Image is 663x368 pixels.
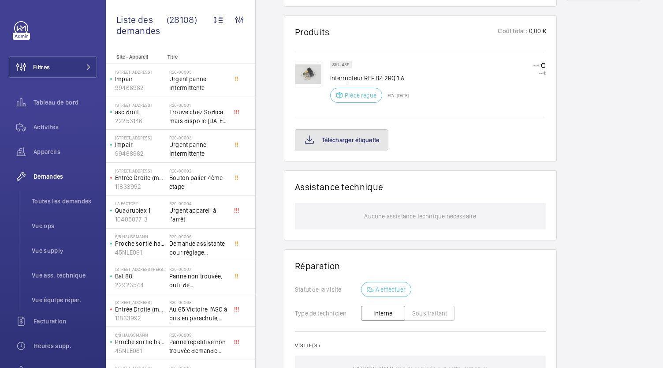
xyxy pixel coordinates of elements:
h2: R20-00005 [169,69,227,75]
p: [STREET_ADDRESS] [115,69,166,75]
p: Proche sortie hall Pelletier [115,338,166,346]
span: Demandes [34,172,97,181]
span: Bouton palier 4ème etage [169,173,227,191]
h2: R20-00008 [169,300,227,305]
h2: R20-00006 [169,234,227,239]
h2: R20-00001 [169,102,227,108]
span: Au 65 Victoire l'ASC à pris en parachute, toutes les sécu coupé, il est au 3 ème, asc sans machin... [169,305,227,323]
span: Filtres [33,63,50,71]
p: -- € [533,61,546,70]
span: Urgent panne intermittente [169,75,227,92]
span: Facturation [34,317,97,326]
p: asc droit [115,108,166,116]
p: 99468982 [115,83,166,92]
h2: R20-00007 [169,267,227,272]
p: 6/8 Haussmann [115,332,166,338]
button: Filtres [9,56,97,78]
p: -- € [533,70,546,75]
p: Interrupteur REF BZ 2RQ 1 A [330,74,409,83]
p: Aucune assistance technique nécessaire [364,203,476,229]
span: Activités [34,123,97,131]
p: ETA : [DATE] [382,93,409,98]
button: Télécharger étiquette [295,129,388,150]
p: 22253146 [115,116,166,125]
p: Impair [115,75,166,83]
p: Quadruplex 1 [115,206,166,215]
h1: Assistance technique [295,181,383,192]
p: 11833992 [115,314,166,323]
p: À effectuer [376,285,406,294]
p: Impair [115,140,166,149]
span: Urgent appareil à l’arrêt [169,206,227,224]
span: Toutes les demandes [32,197,97,206]
h1: Réparation [295,260,546,271]
span: Liste des demandes [116,14,167,36]
h2: R20-00004 [169,201,227,206]
p: 11833992 [115,182,166,191]
p: Titre [168,54,226,60]
h2: R20-00002 [169,168,227,173]
span: Vue ops [32,222,97,230]
h2: Visite(s) [295,342,546,349]
span: Panne non trouvée, outil de déverouillouge impératif pour le diagnostic [169,272,227,289]
span: Tableau de bord [34,98,97,107]
span: Demande assistante pour réglage d'opérateurs porte cabine double accès [169,239,227,257]
p: Coût total : [498,26,528,38]
p: 22923544 [115,281,166,289]
p: 10405877-3 [115,215,166,224]
span: Appareils [34,147,97,156]
p: Entrée Droite (monte-charge) [115,305,166,314]
h2: R20-00009 [169,332,227,338]
p: 99468982 [115,149,166,158]
p: [STREET_ADDRESS] [115,135,166,140]
p: Bat 88 [115,272,166,281]
button: Interne [361,306,405,321]
h1: Produits [295,26,330,38]
span: Vue ass. technique [32,271,97,280]
h2: R20-00003 [169,135,227,140]
span: Vue équipe répar. [32,296,97,304]
span: Panne répétitive non trouvée demande assistance expert technique [169,338,227,355]
span: Trouvé chez Sodica mais dispo le [DATE] [URL][DOMAIN_NAME] [169,108,227,125]
img: 9dl3UEZ54KFRL9gfkkWnQLuyxGUK4vw8-AEhwU4T0LfdBNTB.jpeg [295,61,321,87]
p: 6/8 Haussmann [115,234,166,239]
p: Pièce reçue [345,91,376,100]
p: La Factory [115,201,166,206]
p: [STREET_ADDRESS] [115,168,166,173]
span: Vue supply [32,246,97,255]
span: Heures supp. [34,342,97,350]
span: Urgent panne intermittente [169,140,227,158]
p: 45NLE061 [115,248,166,257]
p: [STREET_ADDRESS][PERSON_NAME] [115,267,166,272]
p: Site - Appareil [106,54,164,60]
p: [STREET_ADDRESS] [115,102,166,108]
p: Proche sortie hall Pelletier [115,239,166,248]
p: 0,00 € [528,26,546,38]
button: Sous traitant [405,306,454,321]
p: 45NLE061 [115,346,166,355]
p: [STREET_ADDRESS] [115,300,166,305]
p: Entrée Droite (monte-charge) [115,173,166,182]
p: SKU 485 [332,63,350,66]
